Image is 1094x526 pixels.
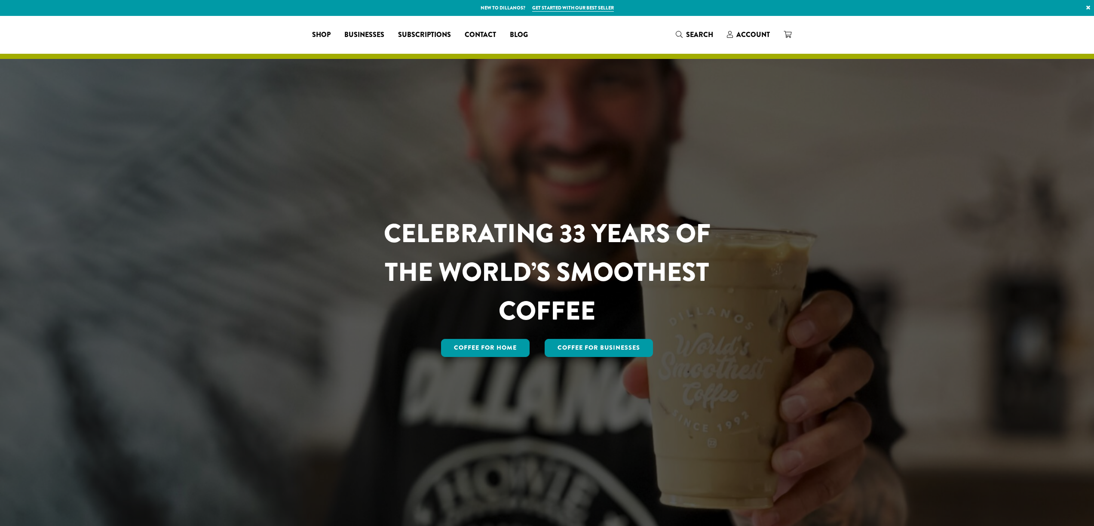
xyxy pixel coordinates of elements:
span: Shop [312,30,331,40]
span: Subscriptions [398,30,451,40]
span: Businesses [344,30,384,40]
h1: CELEBRATING 33 YEARS OF THE WORLD’S SMOOTHEST COFFEE [359,214,736,330]
a: Coffee for Home [441,339,530,357]
a: Search [669,28,720,42]
span: Search [686,30,713,40]
span: Contact [465,30,496,40]
span: Blog [510,30,528,40]
a: Get started with our best seller [532,4,614,12]
span: Account [736,30,770,40]
a: Shop [305,28,337,42]
a: Coffee For Businesses [545,339,653,357]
